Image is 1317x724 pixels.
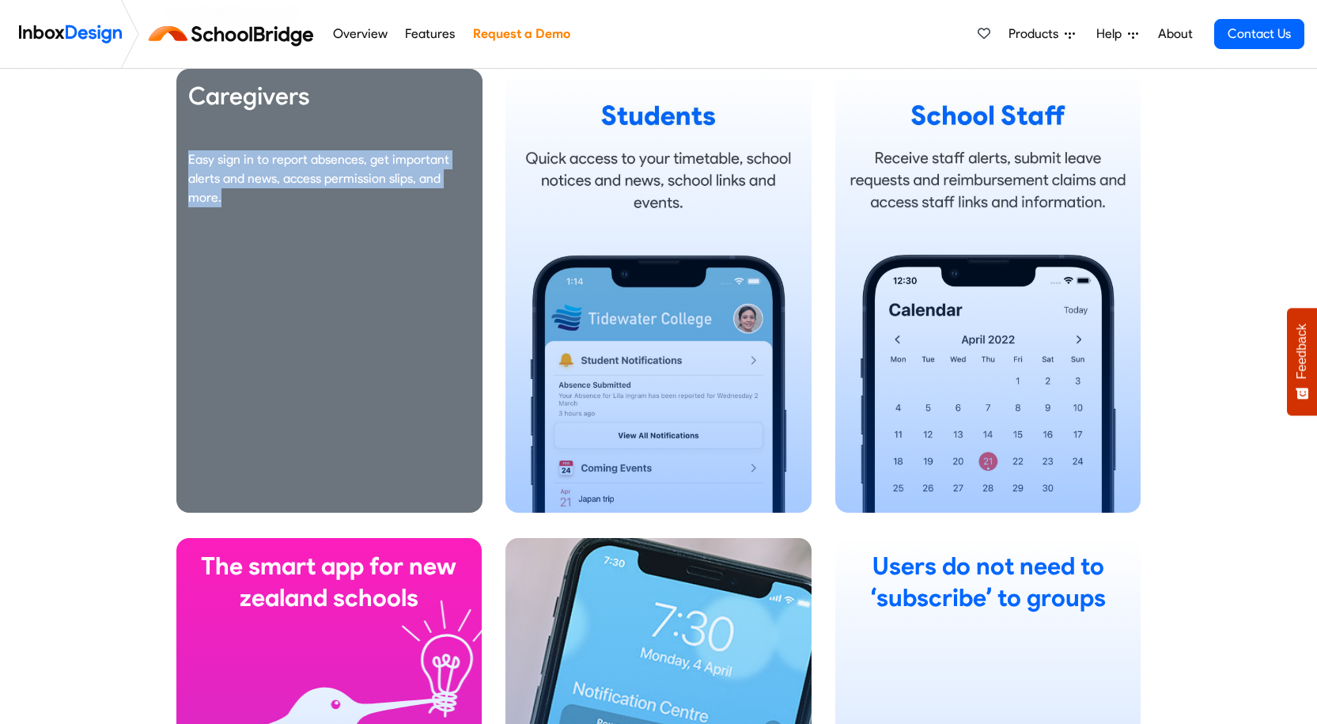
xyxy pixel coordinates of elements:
span: Feedback [1295,324,1309,379]
a: Help [1090,18,1145,50]
img: schoolbridge logo [146,15,324,53]
a: Products [1002,18,1081,50]
span: Help [1096,25,1128,44]
a: About [1153,18,1197,50]
button: Feedback - Show survey [1287,308,1317,415]
div: The smart app for new zealand schools [189,551,470,614]
p: Easy sign in to report absences, get important alerts and news, access permission slips, and more. [188,150,471,207]
a: Request a Demo [468,18,574,50]
a: Features [401,18,460,50]
div: Users do not need to ‘subscribe’ to groups [848,551,1129,614]
h3: Caregivers [188,81,471,112]
a: Contact Us [1214,19,1304,49]
a: Overview [328,18,392,50]
span: Products [1009,25,1065,44]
